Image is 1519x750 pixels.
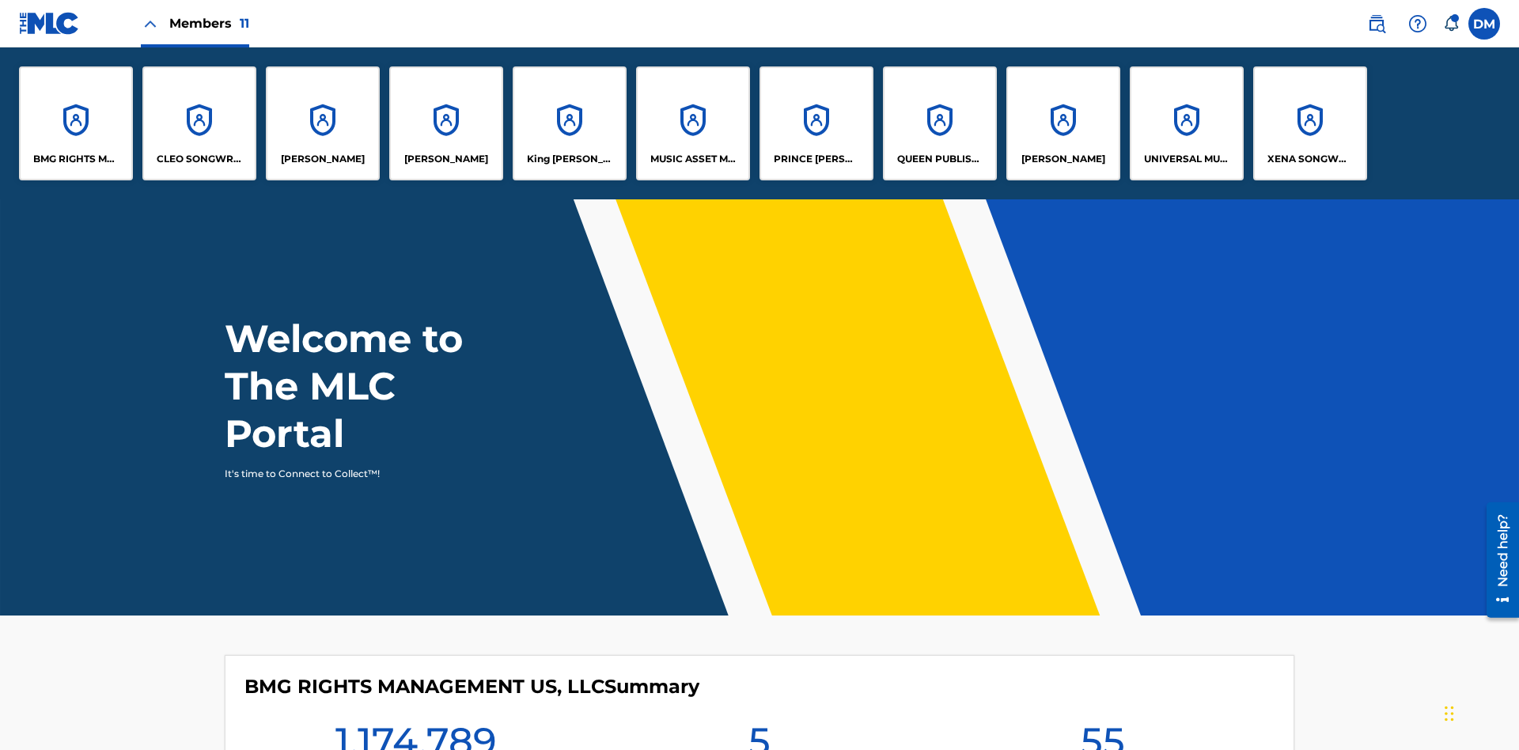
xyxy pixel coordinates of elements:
a: AccountsPRINCE [PERSON_NAME] [759,66,873,180]
h4: BMG RIGHTS MANAGEMENT US, LLC [244,675,699,699]
a: Accounts[PERSON_NAME] [389,66,503,180]
iframe: Chat Widget [1440,674,1519,750]
a: AccountsMUSIC ASSET MANAGEMENT (MAM) [636,66,750,180]
a: AccountsKing [PERSON_NAME] [513,66,627,180]
img: MLC Logo [19,12,80,35]
p: ELVIS COSTELLO [281,152,365,166]
a: AccountsBMG RIGHTS MANAGEMENT US, LLC [19,66,133,180]
span: Members [169,14,249,32]
a: Public Search [1361,8,1392,40]
div: Help [1402,8,1434,40]
p: King McTesterson [527,152,613,166]
div: Notifications [1443,16,1459,32]
img: Close [141,14,160,33]
div: Drag [1445,690,1454,737]
a: AccountsUNIVERSAL MUSIC PUB GROUP [1130,66,1244,180]
a: Accounts[PERSON_NAME] [266,66,380,180]
a: AccountsXENA SONGWRITER [1253,66,1367,180]
h1: Welcome to The MLC Portal [225,315,521,457]
a: AccountsCLEO SONGWRITER [142,66,256,180]
p: MUSIC ASSET MANAGEMENT (MAM) [650,152,737,166]
p: RONALD MCTESTERSON [1021,152,1105,166]
p: PRINCE MCTESTERSON [774,152,860,166]
iframe: Resource Center [1475,496,1519,626]
div: User Menu [1468,8,1500,40]
img: search [1367,14,1386,33]
p: XENA SONGWRITER [1267,152,1354,166]
a: Accounts[PERSON_NAME] [1006,66,1120,180]
p: EYAMA MCSINGER [404,152,488,166]
p: QUEEN PUBLISHA [897,152,983,166]
span: 11 [240,16,249,31]
p: BMG RIGHTS MANAGEMENT US, LLC [33,152,119,166]
p: CLEO SONGWRITER [157,152,243,166]
img: help [1408,14,1427,33]
p: UNIVERSAL MUSIC PUB GROUP [1144,152,1230,166]
a: AccountsQUEEN PUBLISHA [883,66,997,180]
p: It's time to Connect to Collect™! [225,467,499,481]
